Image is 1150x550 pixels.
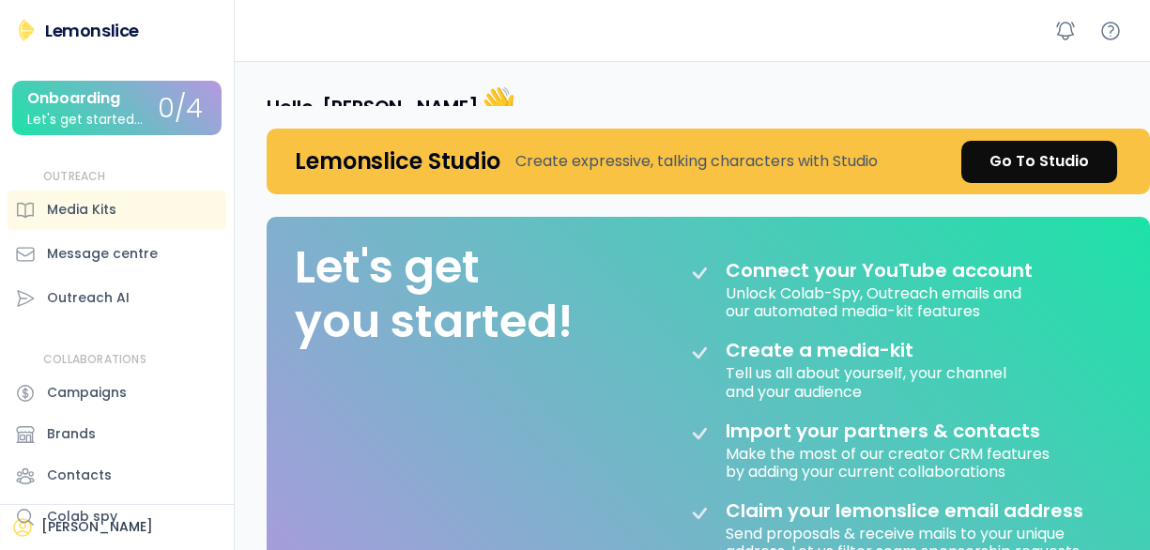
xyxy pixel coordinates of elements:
[27,90,120,107] div: Onboarding
[27,113,143,127] div: Let's get started...
[47,466,112,485] div: Contacts
[45,19,139,42] div: Lemonslice
[726,282,1025,320] div: Unlock Colab-Spy, Outreach emails and our automated media-kit features
[989,150,1089,173] div: Go To Studio
[43,352,146,368] div: COLLABORATIONS
[47,244,158,264] div: Message centre
[295,146,500,176] h4: Lemonslice Studio
[515,150,878,173] div: Create expressive, talking characters with Studio
[15,19,38,41] img: Lemonslice
[47,383,127,403] div: Campaigns
[267,84,515,123] h4: Hello, [PERSON_NAME]
[47,424,96,444] div: Brands
[726,499,1083,522] div: Claim your lemonslice email address
[47,288,130,308] div: Outreach AI
[479,82,516,124] font: 👋
[295,240,573,348] div: Let's get you started!
[961,141,1117,183] a: Go To Studio
[726,442,1053,481] div: Make the most of our creator CRM features by adding your current collaborations
[47,507,117,527] div: Colab spy
[47,200,116,220] div: Media Kits
[726,420,1040,442] div: Import your partners & contacts
[726,339,960,361] div: Create a media-kit
[158,95,203,124] div: 0/4
[43,169,106,185] div: OUTREACH
[726,259,1033,282] div: Connect your YouTube account
[726,361,1010,400] div: Tell us all about yourself, your channel and your audience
